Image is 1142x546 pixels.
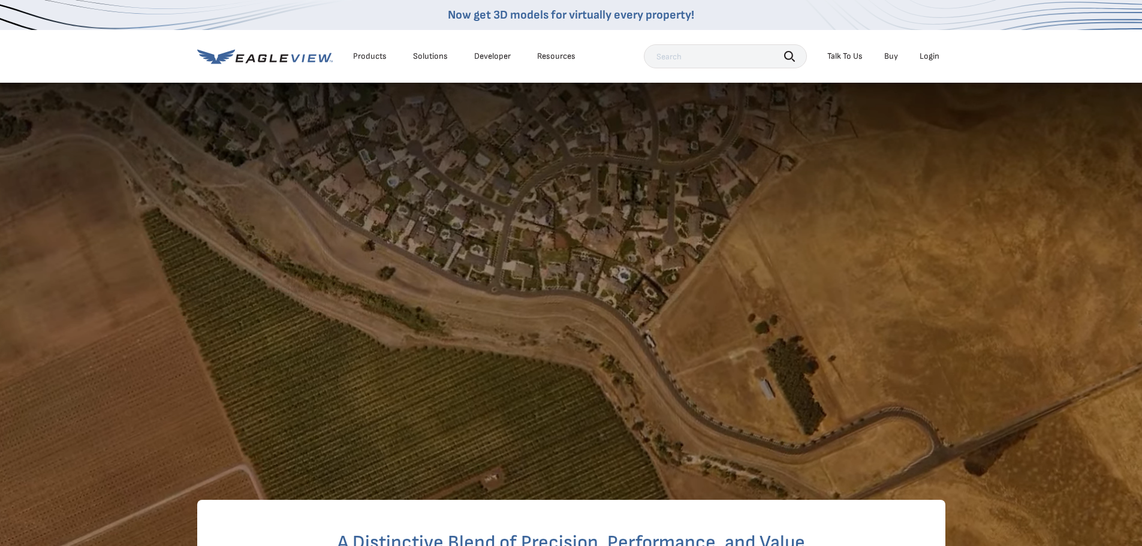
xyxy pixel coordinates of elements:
[884,51,898,62] a: Buy
[413,51,448,62] div: Solutions
[474,51,511,62] a: Developer
[448,8,694,22] a: Now get 3D models for virtually every property!
[537,51,575,62] div: Resources
[827,51,863,62] div: Talk To Us
[644,44,807,68] input: Search
[920,51,939,62] div: Login
[353,51,387,62] div: Products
